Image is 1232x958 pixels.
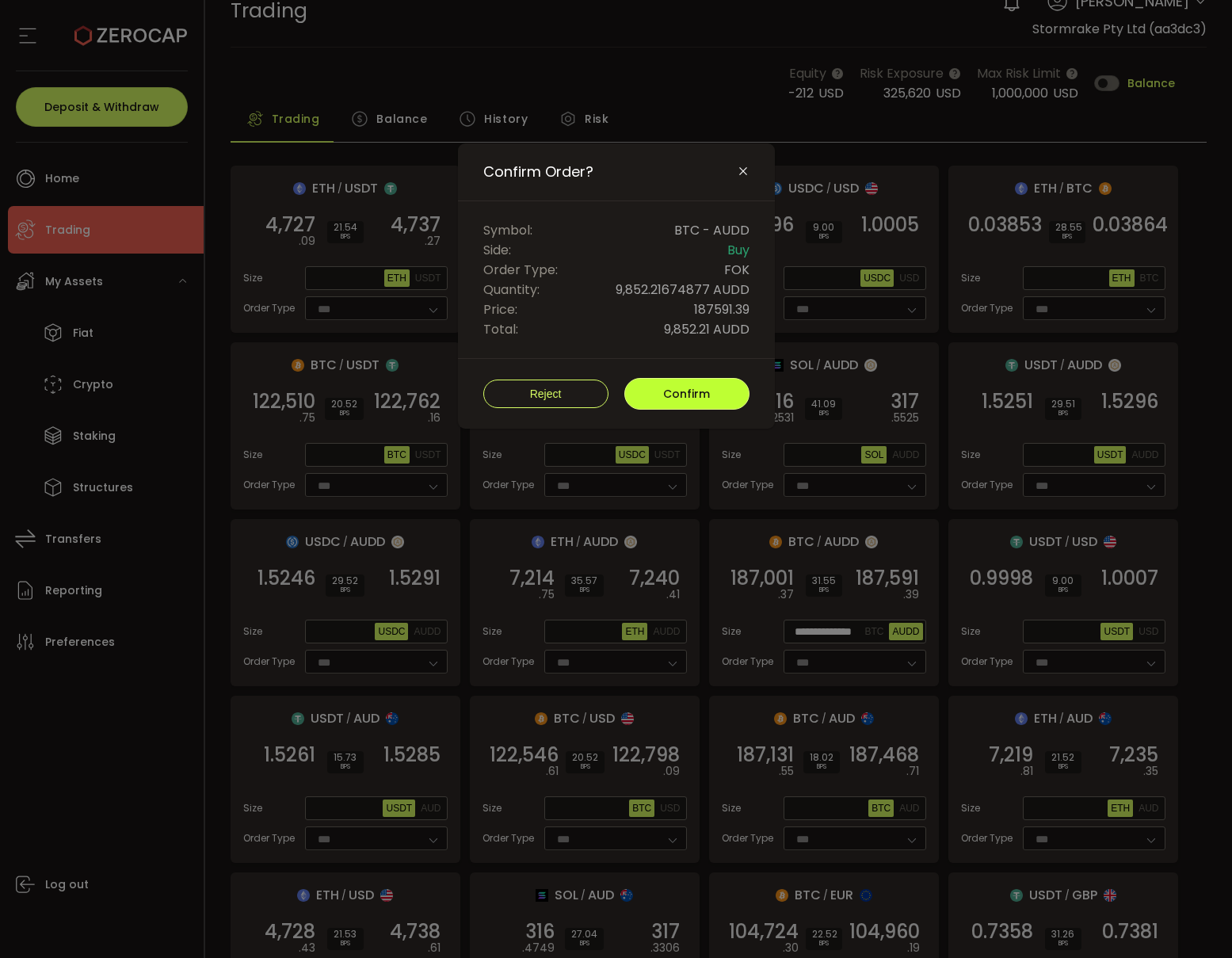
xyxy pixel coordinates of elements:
[530,387,562,400] span: Reject
[664,319,749,339] span: 9,852.21 AUDD
[727,240,749,260] span: Buy
[616,280,749,300] span: 9,852.21674877 AUDD
[483,300,517,319] span: Price:
[483,319,518,339] span: Total:
[483,280,540,300] span: Quantity:
[458,143,775,429] div: Confirm Order?
[483,220,532,240] span: Symbol:
[737,165,749,179] button: Close
[674,220,749,240] span: BTC - AUDD
[483,162,593,181] span: Confirm Order?
[483,260,558,280] span: Order Type:
[724,260,749,280] span: FOK
[483,240,511,260] span: Side:
[483,380,608,408] button: Reject
[624,378,749,410] button: Confirm
[663,386,710,402] span: Confirm
[1043,787,1232,958] iframe: Chat Widget
[694,300,749,319] span: 187591.39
